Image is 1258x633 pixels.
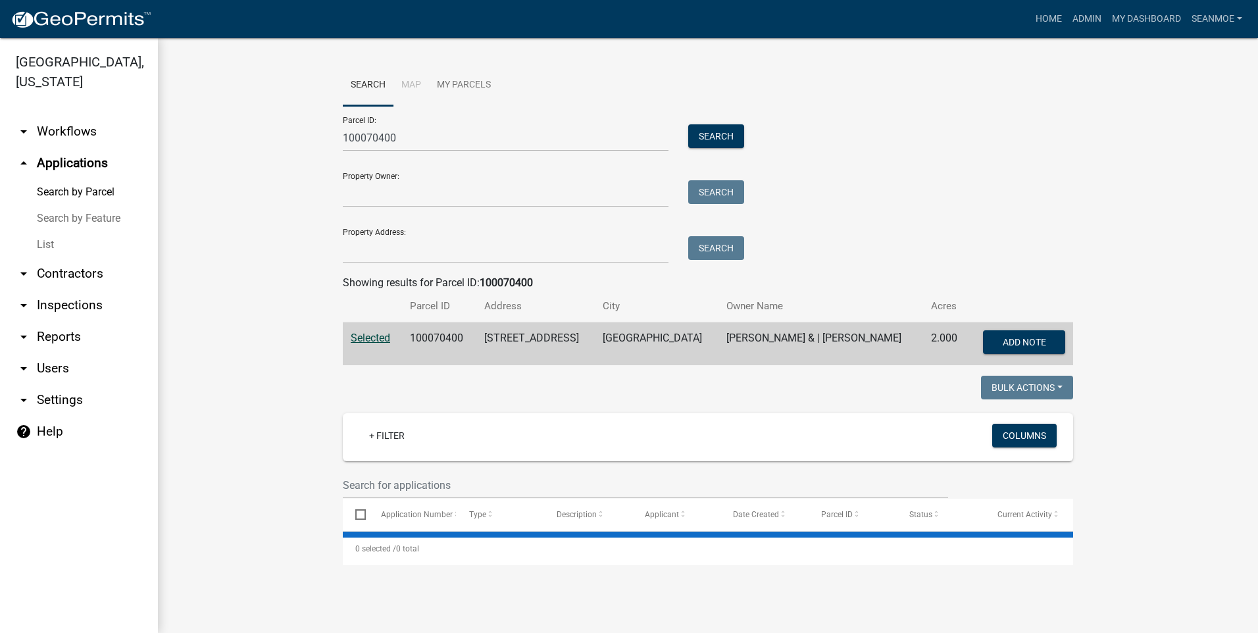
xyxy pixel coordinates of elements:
[476,291,595,322] th: Address
[981,376,1073,399] button: Bulk Actions
[429,64,499,107] a: My Parcels
[343,532,1073,565] div: 0 total
[720,499,809,530] datatable-header-cell: Date Created
[595,291,718,322] th: City
[985,499,1073,530] datatable-header-cell: Current Activity
[343,472,948,499] input: Search for applications
[16,155,32,171] i: arrow_drop_up
[632,499,720,530] datatable-header-cell: Applicant
[1002,337,1045,347] span: Add Note
[16,361,32,376] i: arrow_drop_down
[343,499,368,530] datatable-header-cell: Select
[355,544,396,553] span: 0 selected /
[456,499,544,530] datatable-header-cell: Type
[809,499,897,530] datatable-header-cell: Parcel ID
[343,64,393,107] a: Search
[16,329,32,345] i: arrow_drop_down
[1107,7,1186,32] a: My Dashboard
[16,297,32,313] i: arrow_drop_down
[923,322,969,366] td: 2.000
[923,291,969,322] th: Acres
[544,499,632,530] datatable-header-cell: Description
[718,291,923,322] th: Owner Name
[351,332,390,344] a: Selected
[368,499,456,530] datatable-header-cell: Application Number
[992,424,1057,447] button: Columns
[359,424,415,447] a: + Filter
[16,124,32,139] i: arrow_drop_down
[381,510,453,519] span: Application Number
[1186,7,1247,32] a: SeanMoe
[480,276,533,289] strong: 100070400
[16,424,32,440] i: help
[16,266,32,282] i: arrow_drop_down
[688,124,744,148] button: Search
[688,180,744,204] button: Search
[343,275,1073,291] div: Showing results for Parcel ID:
[476,322,595,366] td: [STREET_ADDRESS]
[645,510,679,519] span: Applicant
[469,510,486,519] span: Type
[16,392,32,408] i: arrow_drop_down
[557,510,597,519] span: Description
[909,510,932,519] span: Status
[983,330,1065,354] button: Add Note
[733,510,779,519] span: Date Created
[1067,7,1107,32] a: Admin
[997,510,1052,519] span: Current Activity
[688,236,744,260] button: Search
[595,322,718,366] td: [GEOGRAPHIC_DATA]
[718,322,923,366] td: [PERSON_NAME] & | [PERSON_NAME]
[897,499,985,530] datatable-header-cell: Status
[1030,7,1067,32] a: Home
[821,510,853,519] span: Parcel ID
[402,322,476,366] td: 100070400
[402,291,476,322] th: Parcel ID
